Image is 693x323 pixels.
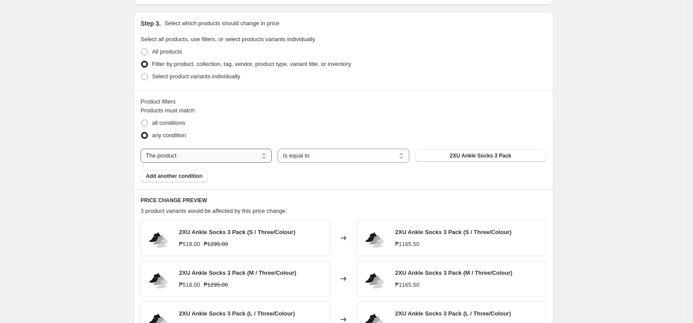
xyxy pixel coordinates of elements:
img: 2XUANKLESOCK3PACKUQ6551EThree_ColourAA_80x.jpg [362,265,388,292]
div: ₱1165.50 [395,281,419,289]
button: Add another condition [141,170,208,182]
div: ₱518.00 [179,281,200,289]
span: 2XU Ankle Socks 3 Pack (L / Three/Colour) [179,310,295,317]
span: 2XU Ankle Socks 3 Pack (S / Three/Colour) [179,229,295,235]
span: 2XU Ankle Socks 3 Pack [450,152,511,159]
span: Products must match: [141,107,196,114]
span: 2XU Ankle Socks 3 Pack (S / Three/Colour) [395,229,511,235]
span: All products [152,48,182,55]
span: Add another condition [146,173,202,180]
span: Filter by product, collection, tag, vendor, product type, variant title, or inventory [152,61,351,67]
span: all conditions [152,119,185,126]
strike: ₱1295.00 [204,240,228,249]
span: 2XU Ankle Socks 3 Pack (M / Three/Colour) [179,269,296,276]
button: 2XU Ankle Socks 3 Pack [415,150,546,162]
strike: ₱1295.00 [204,281,228,289]
div: Product filters [141,97,546,106]
h6: PRICE CHANGE PREVIEW [141,197,546,204]
span: 2XU Ankle Socks 3 Pack (L / Three/Colour) [395,310,511,317]
h2: Step 3. [141,19,161,28]
img: 2XUANKLESOCK3PACKUQ6551EThree_ColourAA_80x.jpg [145,265,172,292]
span: Select product variants individually [152,73,240,80]
div: ₱518.00 [179,240,200,249]
p: Select which products should change in price [164,19,279,28]
span: 3 product variants would be affected by this price change: [141,208,287,214]
div: ₱1165.50 [395,240,419,249]
img: 2XUANKLESOCK3PACKUQ6551EThree_ColourAA_80x.jpg [145,225,172,251]
span: 2XU Ankle Socks 3 Pack (M / Three/Colour) [395,269,512,276]
span: Select all products, use filters, or select products variants individually [141,36,315,42]
img: 2XUANKLESOCK3PACKUQ6551EThree_ColourAA_80x.jpg [362,225,388,251]
span: any condition [152,132,186,138]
